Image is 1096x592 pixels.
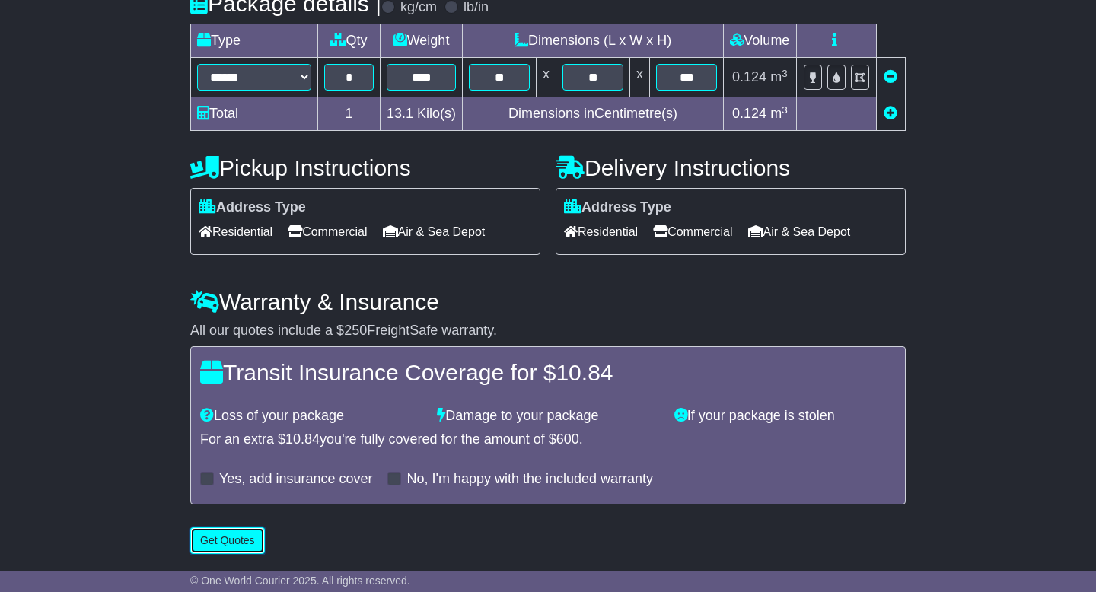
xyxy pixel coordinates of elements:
[191,24,318,58] td: Type
[564,199,671,216] label: Address Type
[556,155,906,180] h4: Delivery Instructions
[219,471,372,488] label: Yes, add insurance cover
[782,68,788,79] sup: 3
[463,97,724,131] td: Dimensions in Centimetre(s)
[653,220,732,243] span: Commercial
[724,24,797,58] td: Volume
[884,69,897,84] a: Remove this item
[406,471,653,488] label: No, I'm happy with the included warranty
[429,408,666,425] div: Damage to your package
[556,360,613,385] span: 10.84
[537,58,556,97] td: x
[199,199,306,216] label: Address Type
[732,69,766,84] span: 0.124
[463,24,724,58] td: Dimensions (L x W x H)
[383,220,486,243] span: Air & Sea Depot
[190,323,906,339] div: All our quotes include a $ FreightSafe warranty.
[318,24,381,58] td: Qty
[630,58,650,97] td: x
[318,97,381,131] td: 1
[344,323,367,338] span: 250
[770,106,788,121] span: m
[770,69,788,84] span: m
[191,97,318,131] td: Total
[732,106,766,121] span: 0.124
[556,431,579,447] span: 600
[199,220,272,243] span: Residential
[200,360,896,385] h4: Transit Insurance Coverage for $
[193,408,429,425] div: Loss of your package
[381,97,463,131] td: Kilo(s)
[387,106,413,121] span: 13.1
[884,106,897,121] a: Add new item
[190,527,265,554] button: Get Quotes
[190,289,906,314] h4: Warranty & Insurance
[288,220,367,243] span: Commercial
[748,220,851,243] span: Air & Sea Depot
[190,155,540,180] h4: Pickup Instructions
[564,220,638,243] span: Residential
[782,104,788,116] sup: 3
[381,24,463,58] td: Weight
[285,431,320,447] span: 10.84
[200,431,896,448] div: For an extra $ you're fully covered for the amount of $ .
[190,574,410,587] span: © One World Courier 2025. All rights reserved.
[667,408,903,425] div: If your package is stolen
